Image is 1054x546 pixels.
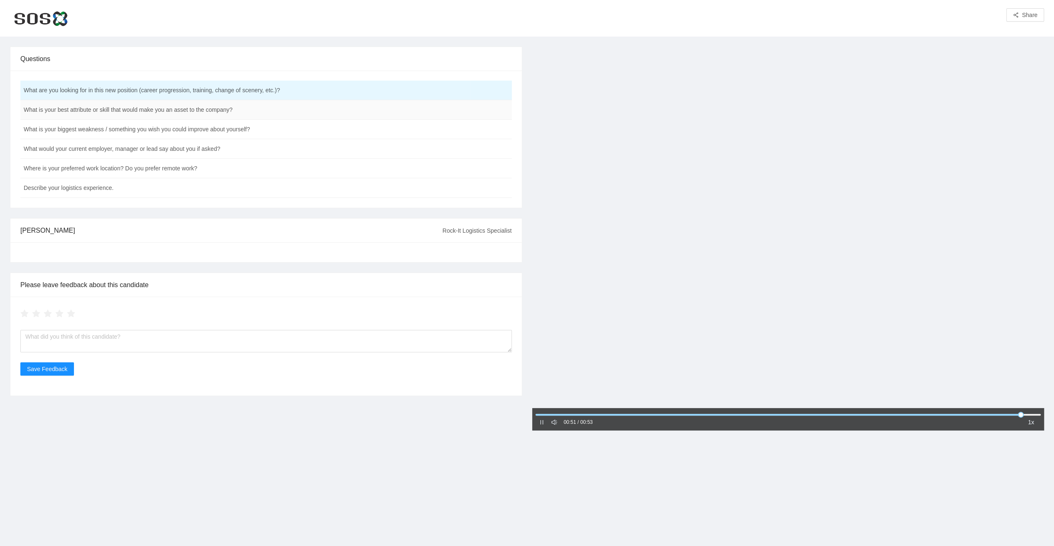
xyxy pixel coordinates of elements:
[20,219,442,242] div: [PERSON_NAME]
[1028,418,1034,427] span: 1x
[20,81,470,100] td: What are you looking for in this new position (career progression, training, change of scenery, e...
[67,310,75,318] span: star
[20,178,470,198] td: Describe your logistics experience.
[551,419,557,425] span: sound
[20,120,470,139] td: What is your biggest weakness / something you wish you could improve about yourself?
[539,419,545,425] span: pause
[20,100,470,120] td: What is your best attribute or skill that would make you an asset to the company?
[20,362,74,376] button: Save Feedback
[1013,12,1019,19] span: share-alt
[55,310,64,318] span: star
[20,273,512,297] div: Please leave feedback about this candidate
[564,418,593,426] div: 00:51 / 00:53
[27,364,67,374] span: Save Feedback
[20,139,470,159] td: What would your current employer, manager or lead say about you if asked?
[1022,10,1037,20] span: Share
[20,159,470,178] td: Where is your preferred work location? Do you prefer remote work?
[10,8,70,28] img: SOS Global Express, Inc.
[20,310,29,318] span: star
[44,310,52,318] span: star
[442,219,512,242] div: Rock-It Logistics Specialist
[32,310,40,318] span: star
[20,47,512,71] div: Questions
[1006,8,1044,22] button: share-altShare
